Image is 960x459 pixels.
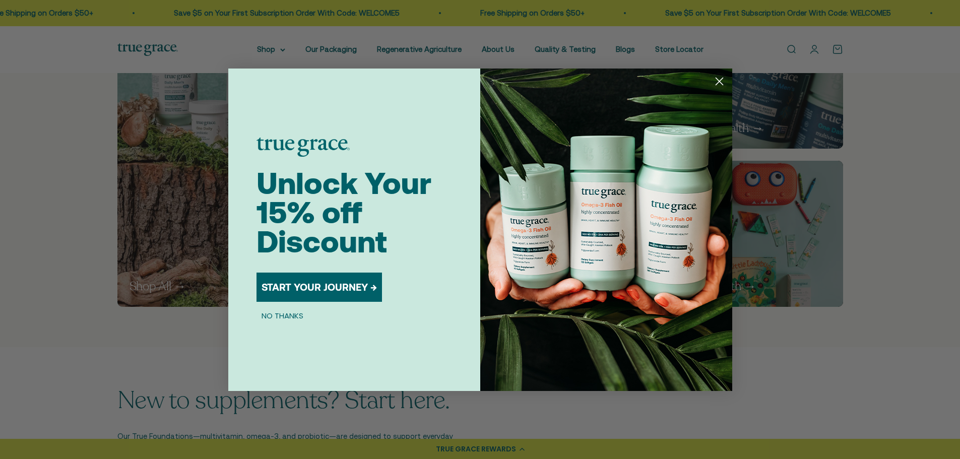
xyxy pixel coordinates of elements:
[257,166,431,259] span: Unlock Your 15% off Discount
[257,310,308,322] button: NO THANKS
[257,138,350,157] img: logo placeholder
[257,273,382,302] button: START YOUR JOURNEY →
[711,73,728,90] button: Close dialog
[480,69,732,391] img: 098727d5-50f8-4f9b-9554-844bb8da1403.jpeg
